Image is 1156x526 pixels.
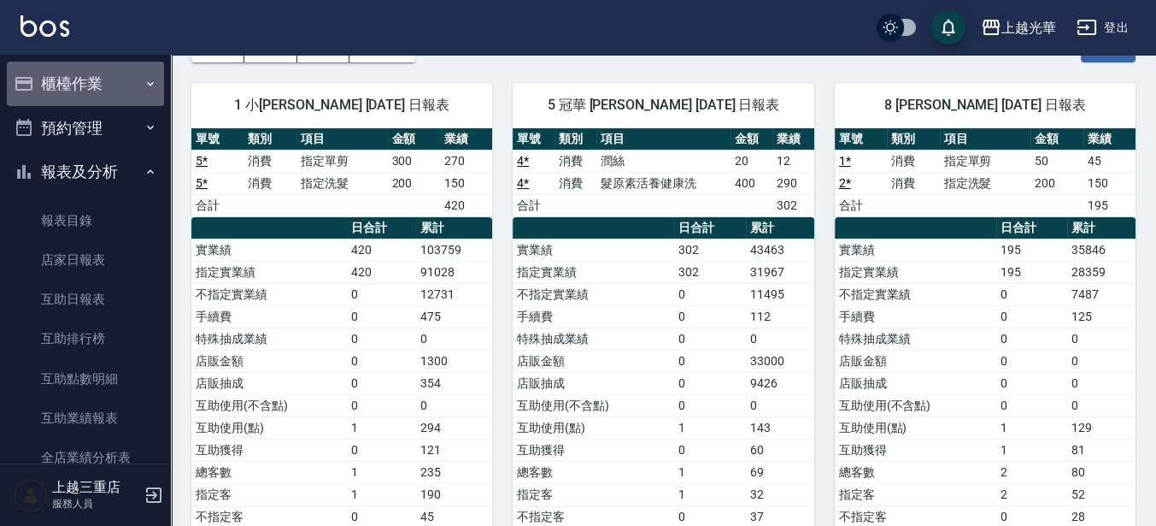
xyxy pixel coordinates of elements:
[1067,350,1135,372] td: 0
[835,394,996,417] td: 互助使用(不含點)
[1067,439,1135,461] td: 81
[191,439,347,461] td: 互助獲得
[513,461,674,483] td: 總客數
[596,150,731,172] td: 潤絲
[347,350,415,372] td: 0
[347,417,415,439] td: 1
[513,439,674,461] td: 互助獲得
[416,261,493,283] td: 91028
[1083,128,1135,151] th: 業績
[674,483,745,505] td: 1
[887,128,939,151] th: 類別
[555,172,596,194] td: 消費
[996,372,1067,394] td: 0
[416,439,493,461] td: 121
[1067,239,1135,261] td: 35846
[674,261,745,283] td: 302
[674,350,745,372] td: 0
[7,280,164,319] a: 互助日報表
[1067,328,1135,350] td: 0
[1030,150,1083,172] td: 50
[746,372,814,394] td: 9426
[513,483,674,505] td: 指定客
[674,283,745,305] td: 0
[416,217,493,239] th: 累計
[1083,194,1135,216] td: 195
[674,239,745,261] td: 302
[674,439,745,461] td: 0
[835,261,996,283] td: 指定實業績
[7,240,164,280] a: 店家日報表
[1083,172,1135,194] td: 150
[996,239,1067,261] td: 195
[772,172,814,194] td: 290
[513,239,674,261] td: 實業績
[674,305,745,328] td: 0
[513,394,674,417] td: 互助使用(不含點)
[1067,394,1135,417] td: 0
[555,150,596,172] td: 消費
[1030,172,1083,194] td: 200
[1067,417,1135,439] td: 129
[746,328,814,350] td: 0
[674,461,745,483] td: 1
[974,10,1063,45] button: 上越光華
[513,283,674,305] td: 不指定實業績
[7,319,164,358] a: 互助排行榜
[835,305,996,328] td: 手續費
[835,439,996,461] td: 互助獲得
[596,128,731,151] th: 項目
[416,461,493,483] td: 235
[674,394,745,417] td: 0
[1067,461,1135,483] td: 80
[513,128,555,151] th: 單號
[416,239,493,261] td: 103759
[347,239,415,261] td: 420
[835,372,996,394] td: 店販抽成
[14,478,48,512] img: Person
[416,417,493,439] td: 294
[52,479,139,496] h5: 上越三重店
[440,128,492,151] th: 業績
[887,150,939,172] td: 消費
[191,350,347,372] td: 店販金額
[416,350,493,372] td: 1300
[244,172,296,194] td: 消費
[191,328,347,350] td: 特殊抽成業績
[347,372,415,394] td: 0
[244,128,296,151] th: 類別
[513,305,674,328] td: 手續費
[772,150,814,172] td: 12
[835,128,887,151] th: 單號
[387,128,439,151] th: 金額
[835,128,1135,217] table: a dense table
[212,97,472,114] span: 1 小[PERSON_NAME] [DATE] 日報表
[7,62,164,106] button: 櫃檯作業
[931,10,965,44] button: save
[347,283,415,305] td: 0
[513,350,674,372] td: 店販金額
[746,394,814,417] td: 0
[835,239,996,261] td: 實業績
[513,328,674,350] td: 特殊抽成業績
[416,394,493,417] td: 0
[996,283,1067,305] td: 0
[746,350,814,372] td: 33000
[1070,12,1135,44] button: 登出
[746,239,814,261] td: 43463
[835,328,996,350] td: 特殊抽成業績
[52,496,139,511] p: 服務人員
[191,283,347,305] td: 不指定實業績
[347,261,415,283] td: 420
[746,417,814,439] td: 143
[416,483,493,505] td: 190
[296,172,388,194] td: 指定洗髮
[1067,217,1135,239] th: 累計
[940,128,1031,151] th: 項目
[996,461,1067,483] td: 2
[835,483,996,505] td: 指定客
[7,399,164,438] a: 互助業績報表
[996,483,1067,505] td: 2
[674,372,745,394] td: 0
[940,172,1031,194] td: 指定洗髮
